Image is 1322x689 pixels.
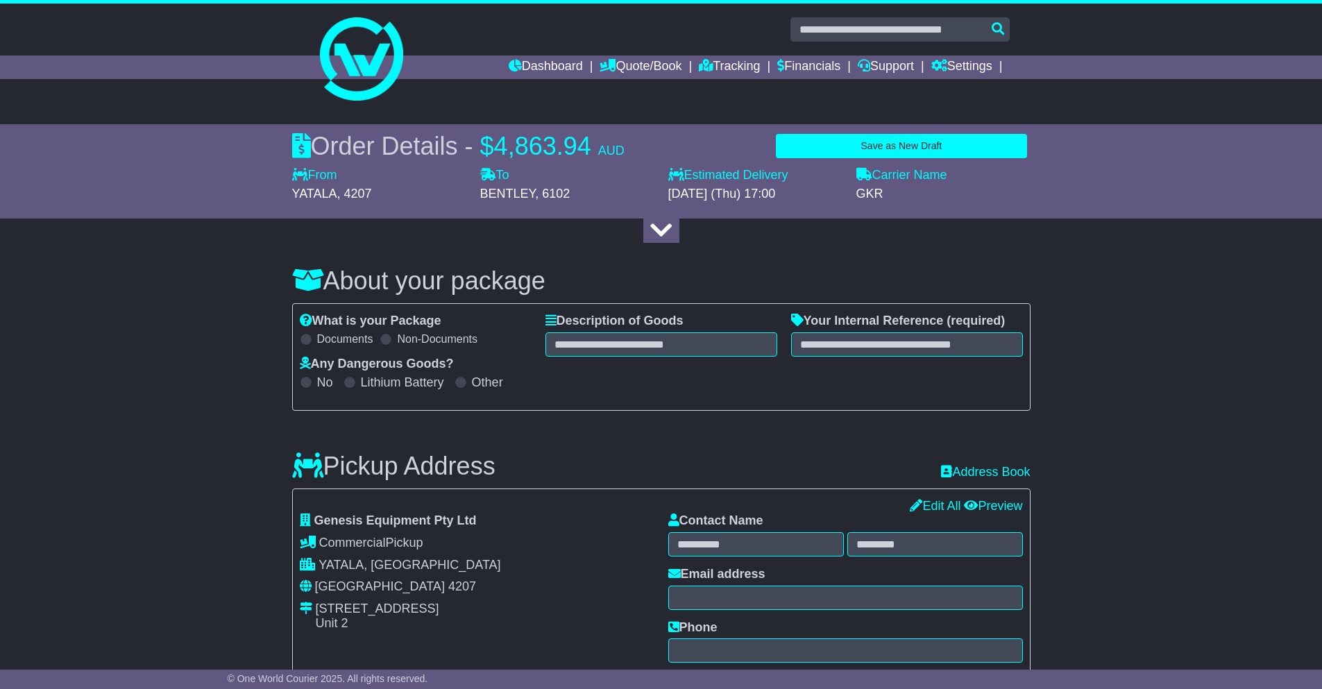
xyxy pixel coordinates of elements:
label: Your Internal Reference (required) [791,314,1006,329]
span: © One World Courier 2025. All rights reserved. [228,673,428,684]
label: Carrier Name [856,168,947,183]
label: Description of Goods [545,314,684,329]
div: Order Details - [292,131,625,161]
label: Non-Documents [397,332,477,346]
div: Unit 2 [316,616,439,631]
h3: About your package [292,267,1031,295]
a: Financials [777,56,840,79]
a: Quote/Book [600,56,681,79]
label: What is your Package [300,314,441,329]
span: BENTLEY [480,187,536,201]
a: Settings [931,56,992,79]
span: [GEOGRAPHIC_DATA] [315,579,445,593]
span: $ [480,132,494,160]
span: YATALA [292,187,337,201]
label: From [292,168,337,183]
label: Contact Name [668,513,763,529]
a: Support [858,56,914,79]
button: Save as New Draft [776,134,1026,158]
a: Tracking [699,56,760,79]
label: Lithium Battery [361,375,444,391]
label: No [317,375,333,391]
div: [DATE] (Thu) 17:00 [668,187,842,202]
label: Documents [317,332,373,346]
a: Address Book [941,465,1030,480]
div: GKR [856,187,1031,202]
label: To [480,168,509,183]
span: , 6102 [535,187,570,201]
span: 4207 [448,579,476,593]
a: Dashboard [509,56,583,79]
label: Email address [668,567,765,582]
label: Other [472,375,503,391]
span: 4,863.94 [494,132,591,160]
a: Preview [964,499,1022,513]
label: Phone [668,620,718,636]
span: Genesis Equipment Pty Ltd [314,513,477,527]
span: , 4207 [337,187,372,201]
span: AUD [598,144,625,158]
h3: Pickup Address [292,452,495,480]
a: Edit All [910,499,960,513]
div: Pickup [300,536,654,551]
label: Any Dangerous Goods? [300,357,454,372]
label: Estimated Delivery [668,168,842,183]
span: YATALA, [GEOGRAPHIC_DATA] [319,558,500,572]
div: [STREET_ADDRESS] [316,602,439,617]
span: Commercial [319,536,386,550]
